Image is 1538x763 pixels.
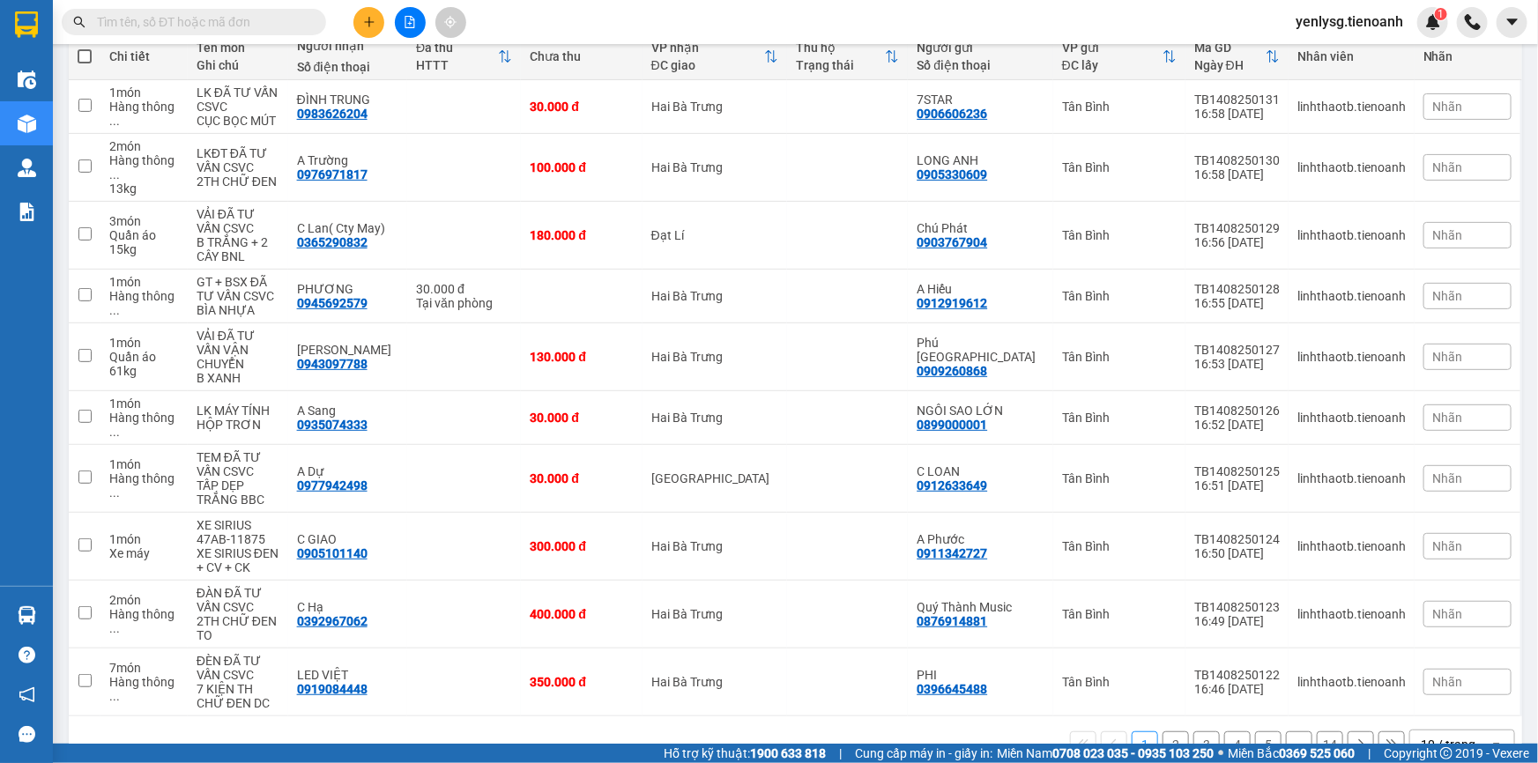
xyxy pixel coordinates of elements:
div: CỤC BỌC MÚT [197,114,279,128]
div: 61 kg [109,364,179,378]
span: Nhãn [1433,100,1463,114]
span: ... [109,689,120,703]
button: ... [1286,731,1312,758]
button: plus [353,7,384,38]
div: 13 kg [109,181,179,196]
th: Toggle SortBy [407,33,521,80]
div: 0899000001 [917,418,987,432]
div: 0976971817 [297,167,368,181]
div: VP nhận [651,41,764,55]
div: 15 kg [109,242,179,256]
div: Nhân viên [1297,49,1406,63]
div: ĐÌNH TRUNG [297,93,398,107]
div: 16:56 [DATE] [1194,235,1280,249]
div: Mã GD [1194,41,1266,55]
div: Chưa thu [530,49,633,63]
div: 1 món [109,396,179,411]
div: PHI [917,668,1044,682]
div: VẢI ĐÃ TƯ VẤN CSVC [197,207,279,235]
div: Tân Bình [1062,289,1177,303]
strong: 0708 023 035 - 0935 103 250 [1052,746,1214,760]
span: copyright [1440,747,1453,759]
div: 30.000 đ [530,100,633,114]
div: Đã thu [416,41,498,55]
div: LK ĐÃ TƯ VẤN CSVC [197,85,279,114]
strong: 1900 633 818 [750,746,826,760]
div: Phú Gia Hưng [917,336,1044,364]
div: linhthaotb.tienoanh [1297,675,1406,689]
div: 350.000 đ [530,675,633,689]
div: TB1408250124 [1194,532,1280,546]
div: 16:53 [DATE] [1194,357,1280,371]
img: logo-vxr [15,11,38,38]
div: linhthaotb.tienoanh [1297,411,1406,425]
div: HỘP TRƠN [197,418,279,432]
div: 1 món [109,275,179,289]
div: NGÔI SAO LỚN [917,404,1044,418]
div: Ghi chú [197,58,279,72]
div: Hàng thông thường [109,411,179,439]
div: TB1408250123 [1194,600,1280,614]
div: 2 món [109,593,179,607]
span: Cung cấp máy in - giấy in: [855,744,992,763]
div: 0876914881 [917,614,987,628]
div: HTTT [416,58,498,72]
button: file-add [395,7,426,38]
div: B TRẮNG + 2 CÂY BNL [197,235,279,263]
span: Nhãn [1433,539,1463,553]
div: 30.000 đ [530,471,633,485]
div: 0983626204 [297,107,368,121]
span: Nhãn [1433,350,1463,364]
div: linhthaotb.tienoanh [1297,471,1406,485]
th: Toggle SortBy [787,33,908,80]
div: 3 món [109,214,179,228]
div: 0396645488 [917,682,987,696]
div: ĐC giao [651,58,764,72]
img: warehouse-icon [18,70,36,89]
strong: 0369 525 060 [1279,746,1355,760]
div: 7 món [109,661,179,675]
div: Tân Bình [1062,607,1177,621]
div: Hai Bà Trưng [651,539,778,553]
div: Quý Thành Music [917,600,1044,614]
div: ĐÈN ĐÃ TƯ VẤN CSVC [197,654,279,682]
span: Miền Nam [997,744,1214,763]
span: aim [444,16,457,28]
span: | [1368,744,1371,763]
div: TB1408250125 [1194,464,1280,478]
button: 14 [1317,731,1343,758]
div: 7 KIỆN TH CHỮ ĐEN DC [197,682,279,710]
div: 1 món [109,457,179,471]
div: TB1408250127 [1194,343,1280,357]
div: 0903767904 [917,235,987,249]
div: 2 món [109,139,179,153]
div: Tân Bình [1062,471,1177,485]
div: 16:55 [DATE] [1194,296,1280,310]
div: 16:58 [DATE] [1194,167,1280,181]
div: Quần áo [109,228,179,242]
div: Ngày ĐH [1194,58,1266,72]
div: 1 món [109,85,179,100]
div: B XANH [197,371,279,385]
div: ĐÀN ĐÃ TƯ VẤN CSVC [197,586,279,614]
th: Toggle SortBy [1053,33,1185,80]
div: Hai Bà Trưng [651,100,778,114]
div: Thu hộ [796,41,885,55]
div: Trạng thái [796,58,885,72]
div: GT + BSX ĐÃ TƯ VẤN CSVC [197,275,279,303]
div: C GIAO [297,532,398,546]
div: Số điện thoại [917,58,1044,72]
span: ... [109,167,120,181]
div: 100.000 đ [530,160,633,174]
button: caret-down [1497,7,1527,38]
div: Hai Bà Trưng [651,350,778,364]
div: Tân Bình [1062,228,1177,242]
button: 5 [1255,731,1282,758]
svg: open [1490,737,1504,752]
div: LK MÁY TÍNH [197,404,279,418]
span: ... [109,425,120,439]
div: Đạt Lí [651,228,778,242]
img: warehouse-icon [18,115,36,133]
div: TB1408250122 [1194,668,1280,682]
div: Hai Bà Trưng [651,160,778,174]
